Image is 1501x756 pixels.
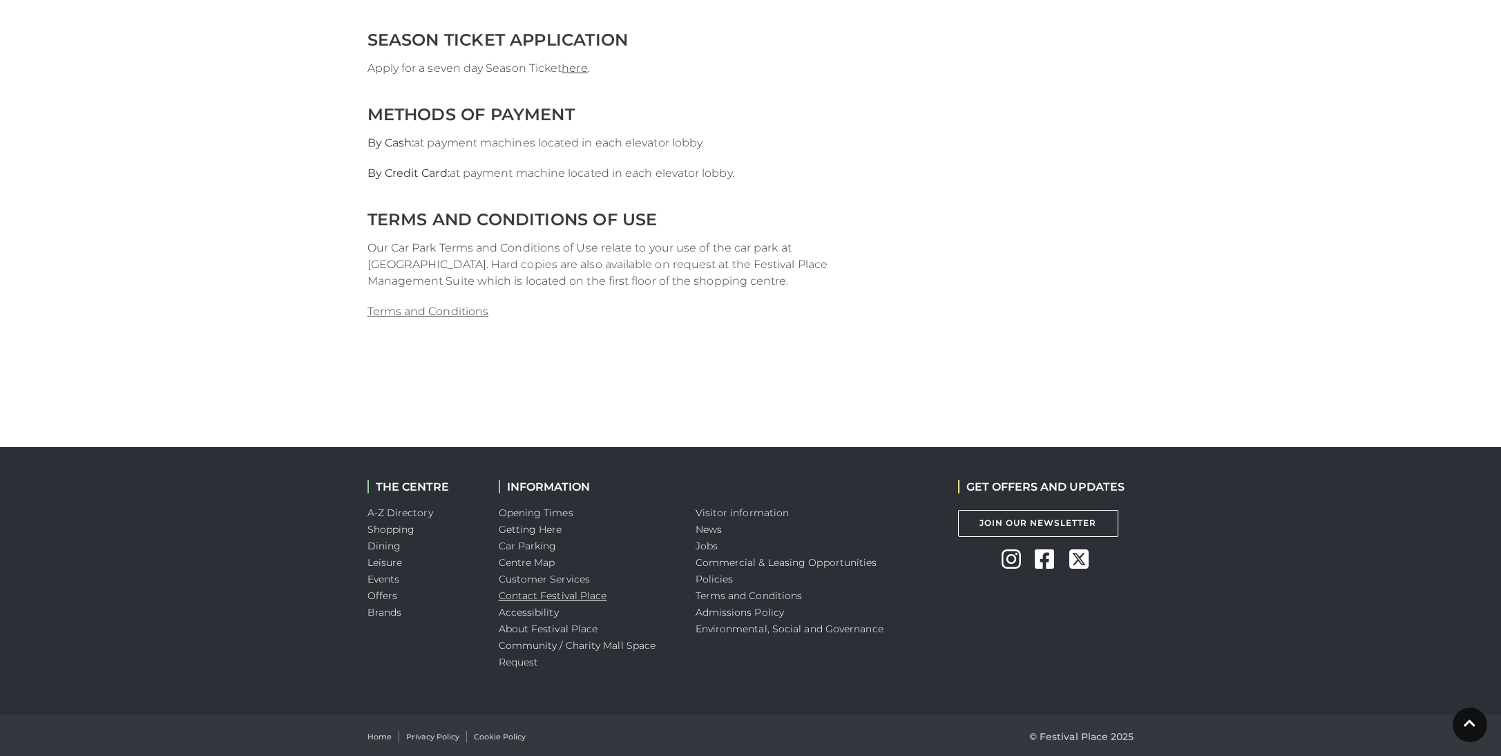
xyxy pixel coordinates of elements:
a: Visitor information [696,507,790,519]
a: Admissions Policy [696,606,785,618]
p: © Festival Place 2025 [1029,728,1134,745]
a: Leisure [367,556,403,569]
a: Opening Times [499,507,573,519]
a: Cookie Policy [474,731,526,743]
h2: THE CENTRE [367,480,478,493]
strong: By Cash: [367,136,414,149]
span: Apply for a seven day Season Ticket . [367,62,590,75]
a: Getting Here [499,523,562,536]
a: Join Our Newsletter [958,510,1118,537]
a: Centre Map [499,556,555,569]
a: Privacy Policy [406,731,459,743]
a: Shopping [367,523,415,536]
span: Our Car Park Terms and Conditions of Use relate to your use of the car park at [GEOGRAPHIC_DATA].... [367,241,828,287]
a: A-Z Directory [367,507,433,519]
a: Brands [367,606,402,618]
a: Commercial & Leasing Opportunities [696,556,877,569]
h2: GET OFFERS AND UPDATES [958,480,1125,493]
a: Contact Festival Place [499,589,607,602]
a: Terms and Conditions [367,305,489,318]
a: Offers [367,589,398,602]
a: Customer Services [499,573,591,585]
span: at payment machine located in each elevator lobby. [367,167,734,180]
a: Terms and Conditions [696,589,803,602]
span: METHODS OF PAYMENT [367,104,575,124]
span: TERMS AND CONDITIONS OF USE [367,209,658,229]
a: Accessibility [499,606,559,618]
a: Dining [367,540,401,552]
span: at payment machines located in each elevator lobby. [367,136,705,149]
a: Car Parking [499,540,557,552]
a: Policies [696,573,734,585]
a: Home [367,731,392,743]
span: SEASON TICKET APPLICATION [367,30,629,50]
a: Events [367,573,400,585]
strong: By Credit Card: [367,167,450,180]
a: here [562,62,587,75]
a: Community / Charity Mall Space Request [499,639,656,668]
h2: INFORMATION [499,480,675,493]
a: News [696,523,722,536]
a: Environmental, Social and Governance [696,623,883,635]
a: About Festival Place [499,623,598,635]
a: Jobs [696,540,718,552]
